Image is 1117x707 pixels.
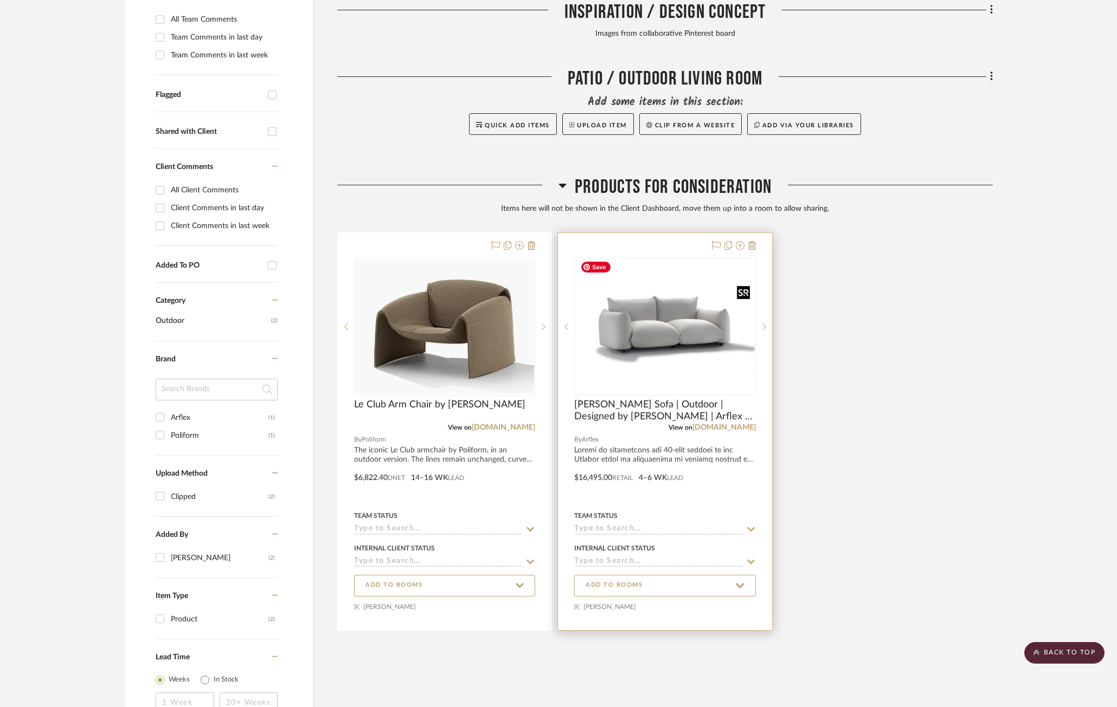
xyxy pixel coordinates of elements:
[574,575,755,596] button: ADD TO ROOMS
[354,543,435,553] div: Internal Client Status
[171,47,275,64] div: Team Comments in last week
[574,511,618,521] div: Team Status
[337,203,993,215] div: Items here will not be shown in the Client Dashboard, move them up into a room to allow sharing.
[268,549,275,567] div: (2)
[354,399,525,411] span: Le Club Arm Chair by [PERSON_NAME]
[354,524,522,535] input: Type to Search…
[574,557,742,567] input: Type to Search…
[562,113,634,135] button: Upload Item
[171,199,275,217] div: Client Comments in last day
[156,592,188,600] span: Item Type
[581,262,611,273] span: Save
[156,296,185,306] span: Category
[574,543,655,553] div: Internal Client Status
[354,575,535,596] button: ADD TO ROOMS
[575,258,755,395] div: 0
[639,113,742,135] button: Clip from a website
[574,434,582,445] span: By
[337,28,993,40] div: Images from collaborative Pinterest board
[268,611,275,628] div: (2)
[354,434,362,445] span: By
[171,611,268,628] div: Product
[156,355,176,363] span: Brand
[171,549,268,567] div: [PERSON_NAME]
[747,113,861,135] button: Add via your libraries
[156,312,268,330] span: Outdoor
[485,122,550,128] span: Quick Add Items
[574,399,755,423] span: [PERSON_NAME] Sofa | Outdoor | Designed by [PERSON_NAME] | Arflex - 2 seater
[156,90,262,100] div: Flagged
[156,127,262,137] div: Shared with Client
[582,434,599,445] span: Arflex
[171,217,275,235] div: Client Comments in last week
[156,163,213,171] span: Client Comments
[171,409,268,426] div: Arflex
[472,424,535,431] a: [DOMAIN_NAME]
[365,581,422,590] span: ADD TO ROOMS
[669,424,692,431] span: View on
[171,181,275,199] div: All Client Comments
[575,283,754,370] img: Marenco Sofa | Outdoor | Designed by Mario Marenco | Arflex - 2 seater
[156,379,278,400] input: Search Brands
[268,427,275,444] div: (1)
[1024,642,1105,664] scroll-to-top-button: BACK TO TOP
[171,29,275,46] div: Team Comments in last day
[574,524,742,535] input: Type to Search…
[337,95,993,110] div: Add some items in this section:
[156,470,208,477] span: Upload Method
[448,424,472,431] span: View on
[692,424,756,431] a: [DOMAIN_NAME]
[169,674,190,685] label: Weeks
[362,434,386,445] span: Poliform
[469,113,557,135] button: Quick Add Items
[268,409,275,426] div: (1)
[156,531,188,539] span: Added By
[271,312,278,329] span: (2)
[156,261,262,270] div: Added To PO
[156,653,190,661] span: Lead Time
[214,674,239,685] label: In Stock
[355,260,534,393] img: Le Club Arm Chair by Jean-Marie Massaud
[586,581,643,590] span: ADD TO ROOMS
[171,11,275,28] div: All Team Comments
[575,176,772,199] span: Products For Consideration
[354,557,522,567] input: Type to Search…
[268,488,275,505] div: (2)
[171,488,268,505] div: Clipped
[354,511,397,521] div: Team Status
[171,427,268,444] div: Poliform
